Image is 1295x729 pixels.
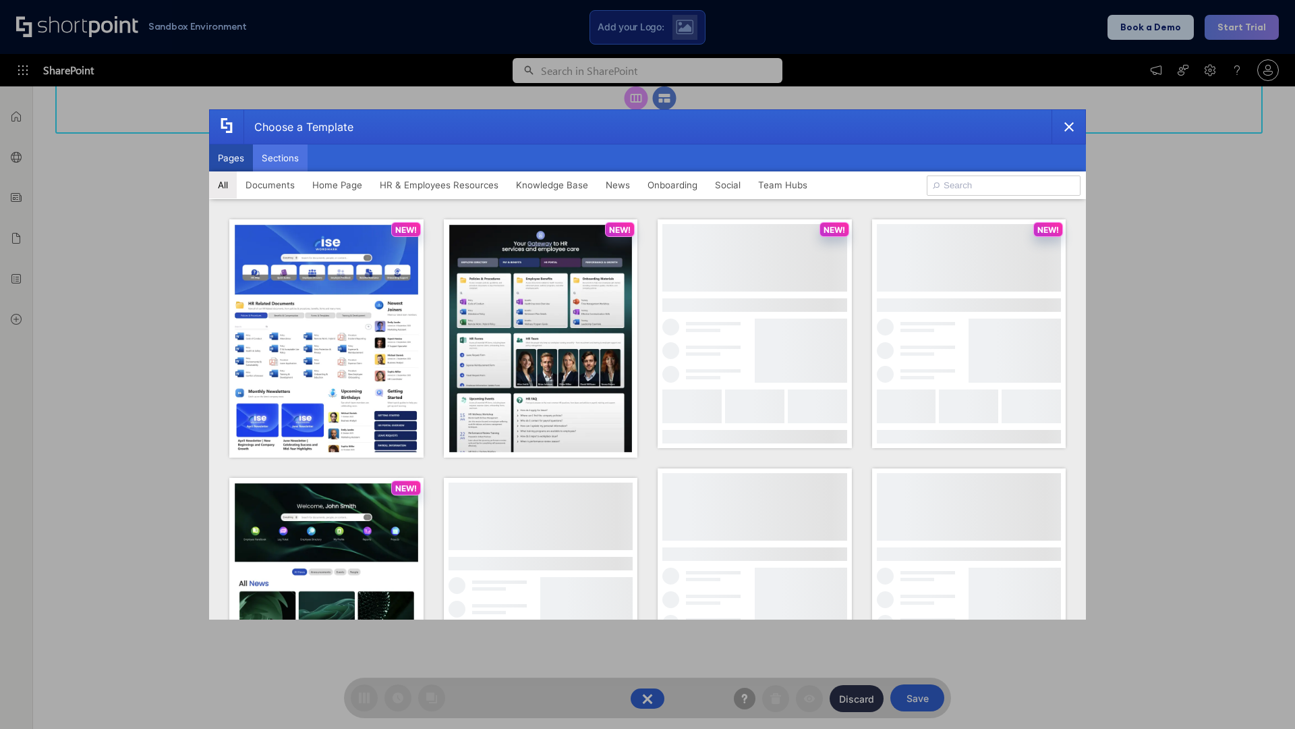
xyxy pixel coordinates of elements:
[1037,225,1059,235] p: NEW!
[927,175,1081,196] input: Search
[243,110,353,144] div: Choose a Template
[209,144,253,171] button: Pages
[706,171,749,198] button: Social
[237,171,304,198] button: Documents
[597,171,639,198] button: News
[371,171,507,198] button: HR & Employees Resources
[749,171,816,198] button: Team Hubs
[824,225,845,235] p: NEW!
[253,144,308,171] button: Sections
[639,171,706,198] button: Onboarding
[209,109,1086,620] div: template selector
[209,171,237,198] button: All
[304,171,371,198] button: Home Page
[395,483,417,493] p: NEW!
[609,225,631,235] p: NEW!
[507,171,597,198] button: Knowledge Base
[1228,664,1295,729] iframe: Chat Widget
[395,225,417,235] p: NEW!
